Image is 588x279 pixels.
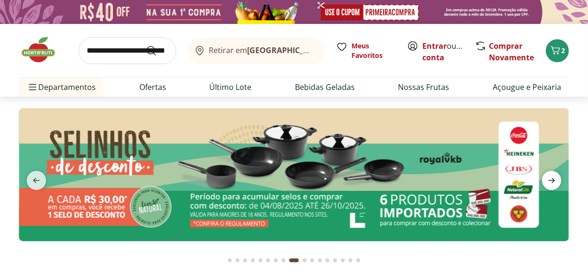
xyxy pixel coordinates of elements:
[234,249,241,272] button: Go to page 2 from fs-carousel
[139,81,166,93] a: Ofertas
[354,249,362,272] button: Go to page 17 from fs-carousel
[546,39,569,62] button: Carrinho
[301,249,308,272] button: Go to page 10 from fs-carousel
[295,81,355,93] a: Bebidas Geladas
[241,249,249,272] button: Go to page 3 from fs-carousel
[287,249,301,272] button: Current page from fs-carousel
[146,45,169,56] button: Submit Search
[226,249,234,272] button: Go to page 1 from fs-carousel
[308,249,316,272] button: Go to page 11 from fs-carousel
[257,249,264,272] button: Go to page 5 from fs-carousel
[19,171,54,190] button: previous
[561,46,565,55] span: 2
[339,249,347,272] button: Go to page 15 from fs-carousel
[316,249,324,272] button: Go to page 12 from fs-carousel
[79,37,176,64] input: search
[324,249,331,272] button: Go to page 13 from fs-carousel
[422,40,465,63] span: ou
[209,81,251,93] a: Último Lote
[188,37,325,64] button: Retirar em[GEOGRAPHIC_DATA]/[GEOGRAPHIC_DATA]
[422,41,475,63] a: Criar conta
[19,108,569,241] img: selinhos
[351,41,396,60] span: Meus Favoritos
[27,76,38,99] button: Menu
[534,171,569,190] button: next
[422,41,447,51] a: Entrar
[493,81,561,93] a: Açougue e Peixaria
[489,41,534,63] a: Comprar Novamente
[347,249,354,272] button: Go to page 16 from fs-carousel
[27,76,96,99] span: Departamentos
[19,35,67,64] img: Hortifruti
[280,249,287,272] button: Go to page 8 from fs-carousel
[249,249,257,272] button: Go to page 4 from fs-carousel
[398,81,449,93] a: Nossas Frutas
[331,249,339,272] button: Go to page 14 from fs-carousel
[272,249,280,272] button: Go to page 7 from fs-carousel
[209,46,315,55] span: Retirar em
[264,249,272,272] button: Go to page 6 from fs-carousel
[248,45,409,56] b: [GEOGRAPHIC_DATA]/[GEOGRAPHIC_DATA]
[336,41,396,60] a: Meus Favoritos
